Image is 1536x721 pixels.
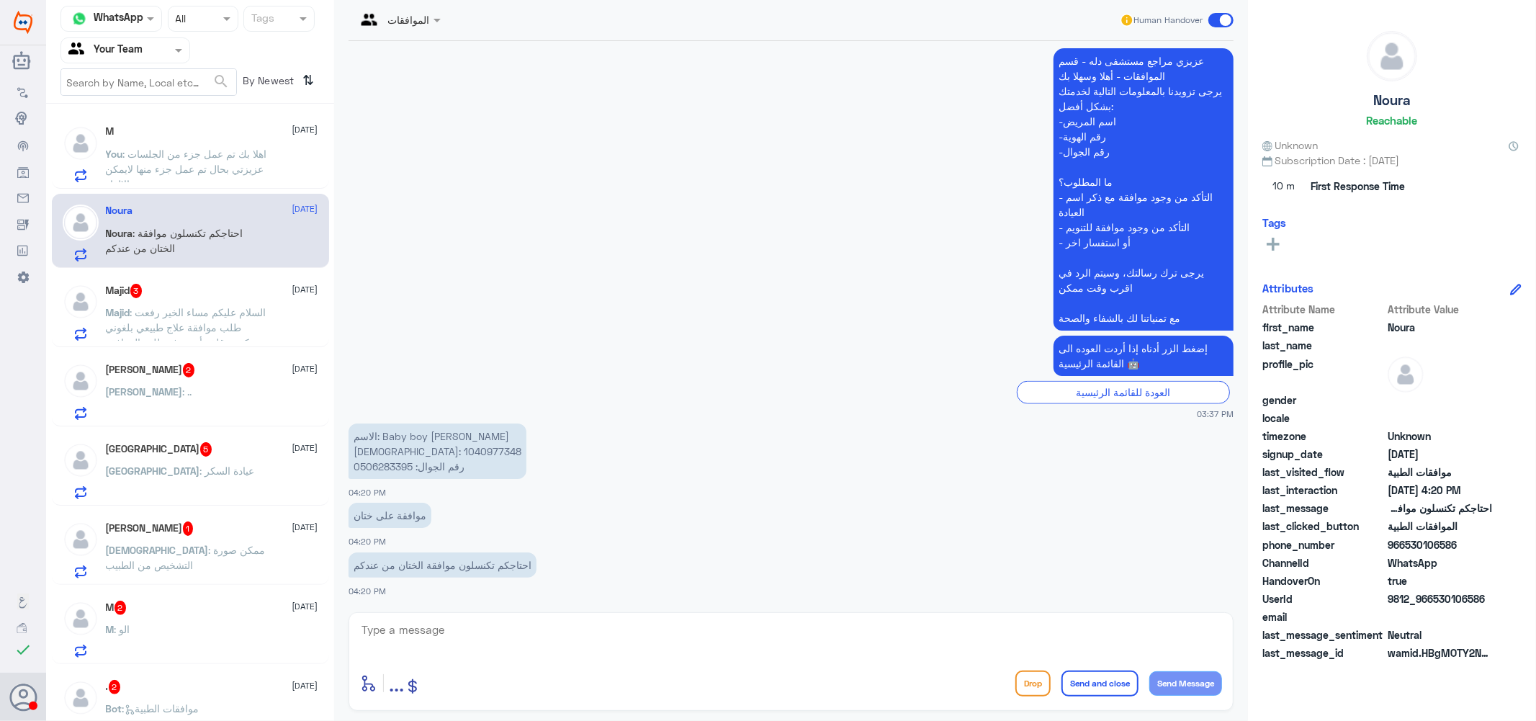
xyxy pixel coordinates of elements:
span: By Newest [237,68,297,97]
span: 04:20 PM [349,537,386,546]
img: defaultAdmin.png [63,601,99,637]
h5: M [106,125,114,138]
span: signup_date [1262,447,1385,462]
h5: haifa [106,442,212,457]
span: 2 [183,363,195,377]
span: Subscription Date : [DATE] [1262,153,1522,168]
span: Noura [106,227,133,239]
h5: Noura [1373,92,1411,109]
h5: Majid [106,284,143,298]
p: 3/9/2025, 4:20 PM [349,503,431,528]
p: 3/9/2025, 3:37 PM [1054,48,1234,331]
span: Attribute Name [1262,302,1385,317]
img: defaultAdmin.png [63,363,99,399]
button: search [212,70,230,94]
span: 04:20 PM [349,586,386,596]
span: 2 [109,680,121,694]
h5: Nasser [106,363,195,377]
span: 0 [1388,627,1492,642]
button: Send Message [1149,671,1222,696]
span: 10 m [1262,174,1306,200]
div: العودة للقائمة الرئيسية [1017,381,1230,403]
span: last_message_id [1262,645,1385,660]
span: : اهلا بك تم عمل جزء من الجلسات عزيزتي بحال تم عمل جزء منها لايمكن الالغاء [106,148,267,190]
span: email [1262,609,1385,624]
p: 3/9/2025, 3:37 PM [1054,336,1234,376]
span: 2025-09-02T17:26:26.037Z [1388,447,1492,462]
span: : السلام عليكم مساء الخير رفعت طلب موافقة علاج طبيعي بلغوني شركة مدقلف أعيد رفع طلب الموافقة لوجو... [106,306,266,409]
img: yourTeam.svg [68,40,90,61]
span: Unknown [1388,429,1492,444]
span: locale [1262,411,1385,426]
span: احتاجكم تكنسلون موافقة الختان من عندكم [1388,501,1492,516]
p: 3/9/2025, 4:20 PM [349,424,526,479]
span: M [106,623,114,635]
span: ... [389,670,404,696]
h5: . [106,680,121,694]
i: ⇅ [303,68,315,92]
span: null [1388,609,1492,624]
span: Human Handover [1134,14,1203,27]
span: null [1388,411,1492,426]
span: Unknown [1262,138,1319,153]
span: : احتاجكم تكنسلون موافقة الختان من عندكم [106,227,243,254]
span: 1 [183,521,194,536]
span: [DATE] [292,521,318,534]
span: last_interaction [1262,483,1385,498]
span: : عيادة السكر [200,465,255,477]
span: Noura [1388,320,1492,335]
span: Bot [106,702,122,715]
h5: M [106,601,127,615]
span: 3 [130,284,143,298]
span: [DEMOGRAPHIC_DATA] [106,544,209,556]
img: defaultAdmin.png [63,125,99,161]
button: Drop [1015,671,1051,697]
button: Send and close [1061,671,1138,697]
span: [DATE] [292,283,318,296]
button: ... [389,667,404,699]
h6: Reachable [1367,114,1418,127]
span: 5 [200,442,212,457]
input: Search by Name, Local etc… [61,69,236,95]
span: timezone [1262,429,1385,444]
span: [DATE] [292,442,318,454]
span: 03:37 PM [1197,408,1234,420]
span: first_name [1262,320,1385,335]
img: defaultAdmin.png [63,680,99,716]
p: 3/9/2025, 4:20 PM [349,552,536,578]
span: Attribute Value [1388,302,1492,317]
span: phone_number [1262,537,1385,552]
img: defaultAdmin.png [1367,32,1416,81]
span: last_visited_flow [1262,465,1385,480]
img: whatsapp.png [68,8,90,30]
img: defaultAdmin.png [63,521,99,557]
span: [GEOGRAPHIC_DATA] [106,465,200,477]
span: last_clicked_button [1262,519,1385,534]
span: ChannelId [1262,555,1385,570]
span: [DATE] [292,600,318,613]
span: search [212,73,230,90]
span: [DATE] [292,362,318,375]
span: HandoverOn [1262,573,1385,588]
span: wamid.HBgMOTY2NTMwMTA2NTg2FQIAEhgUM0FCM0I1MDBFRUQwMUNFNEY0QUQA [1388,645,1492,660]
h6: Attributes [1262,282,1313,295]
img: defaultAdmin.png [63,442,99,478]
span: الموافقات الطبية [1388,519,1492,534]
span: last_name [1262,338,1385,353]
span: موافقات الطبية [1388,465,1492,480]
span: 9812_966530106586 [1388,591,1492,606]
span: 04:20 PM [349,488,386,497]
span: 2 [1388,555,1492,570]
span: UserId [1262,591,1385,606]
span: 2025-09-03T13:20:40.709Z [1388,483,1492,498]
img: defaultAdmin.png [63,284,99,320]
h5: Mohammed Alnajar [106,521,194,536]
span: last_message [1262,501,1385,516]
span: [DATE] [292,679,318,692]
span: gender [1262,393,1385,408]
span: You [106,148,123,160]
span: : الو [114,623,130,635]
span: 2 [114,601,127,615]
button: Avatar [9,684,37,711]
img: Widebot Logo [14,11,32,34]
